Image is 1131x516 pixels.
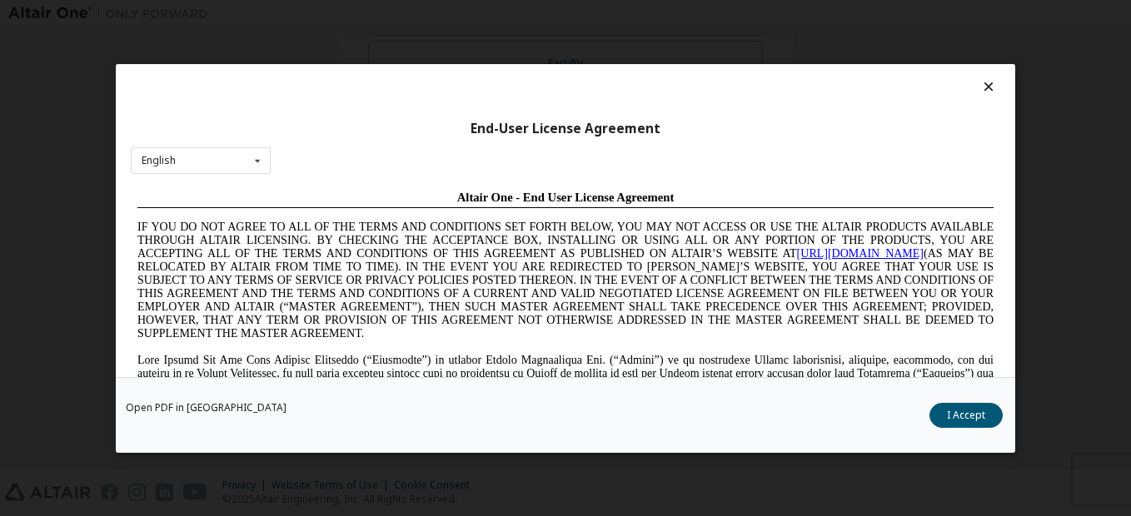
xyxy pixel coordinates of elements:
[7,37,863,156] span: IF YOU DO NOT AGREE TO ALL OF THE TERMS AND CONDITIONS SET FORTH BELOW, YOU MAY NOT ACCESS OR USE...
[131,120,1000,136] div: End-User License Agreement
[7,170,863,289] span: Lore Ipsumd Sit Ame Cons Adipisc Elitseddo (“Eiusmodte”) in utlabor Etdolo Magnaaliqua Eni. (“Adm...
[126,403,286,413] a: Open PDF in [GEOGRAPHIC_DATA]
[326,7,544,20] span: Altair One - End User License Agreement
[142,156,176,166] div: English
[929,403,1003,428] button: I Accept
[666,63,793,76] a: [URL][DOMAIN_NAME]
